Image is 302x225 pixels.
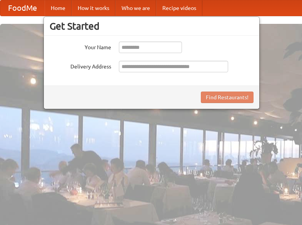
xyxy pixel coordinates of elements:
[50,20,254,32] h3: Get Started
[156,0,202,16] a: Recipe videos
[45,0,72,16] a: Home
[72,0,115,16] a: How it works
[0,0,45,16] a: FoodMe
[115,0,156,16] a: Who we are
[201,92,254,103] button: Find Restaurants!
[50,61,111,70] label: Delivery Address
[50,42,111,51] label: Your Name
